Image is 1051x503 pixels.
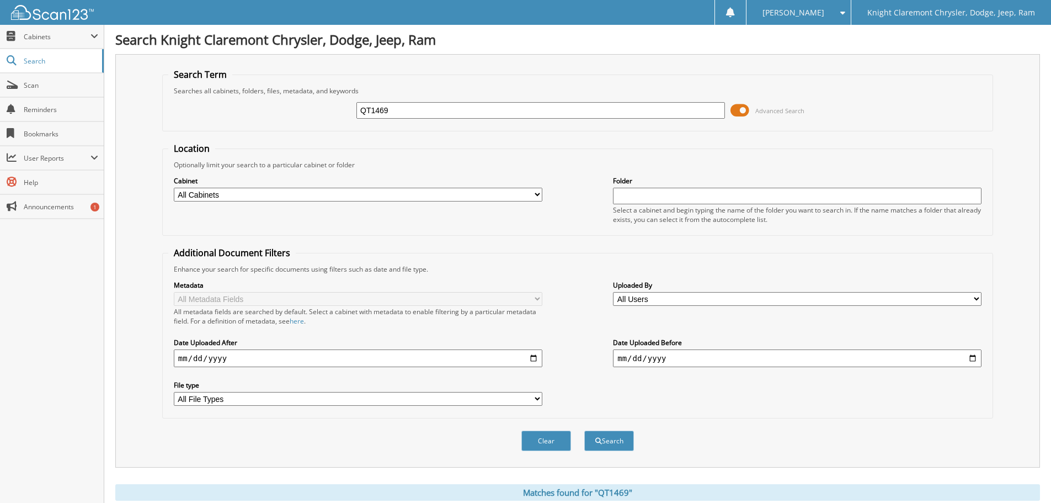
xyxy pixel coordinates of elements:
[24,129,98,139] span: Bookmarks
[613,176,981,186] label: Folder
[613,350,981,367] input: end
[174,280,542,290] label: Metadata
[168,247,296,259] legend: Additional Document Filters
[168,68,232,81] legend: Search Term
[24,81,98,90] span: Scan
[174,307,542,326] div: All metadata fields are searched by default. Select a cabinet with metadata to enable filtering b...
[174,176,542,186] label: Cabinet
[521,431,571,451] button: Clear
[24,153,90,163] span: User Reports
[174,380,542,390] label: File type
[24,105,98,114] span: Reminders
[24,56,97,66] span: Search
[168,160,987,170] div: Optionally limit your search to a particular cabinet or folder
[584,431,634,451] button: Search
[168,86,987,96] div: Searches all cabinets, folders, files, metadata, and keywords
[11,5,94,20] img: scan123-logo-white.svg
[24,32,90,41] span: Cabinets
[613,338,981,347] label: Date Uploaded Before
[755,107,804,115] span: Advanced Search
[168,264,987,274] div: Enhance your search for specific documents using filters such as date and file type.
[762,9,824,16] span: [PERSON_NAME]
[24,178,98,187] span: Help
[613,280,981,290] label: Uploaded By
[90,203,99,211] div: 1
[174,350,542,367] input: start
[867,9,1035,16] span: Knight Claremont Chrysler, Dodge, Jeep, Ram
[115,30,1040,49] h1: Search Knight Claremont Chrysler, Dodge, Jeep, Ram
[613,205,981,224] div: Select a cabinet and begin typing the name of the folder you want to search in. If the name match...
[168,142,215,155] legend: Location
[174,338,542,347] label: Date Uploaded After
[24,202,98,211] span: Announcements
[290,316,304,326] a: here
[115,484,1040,501] div: Matches found for "QT1469"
